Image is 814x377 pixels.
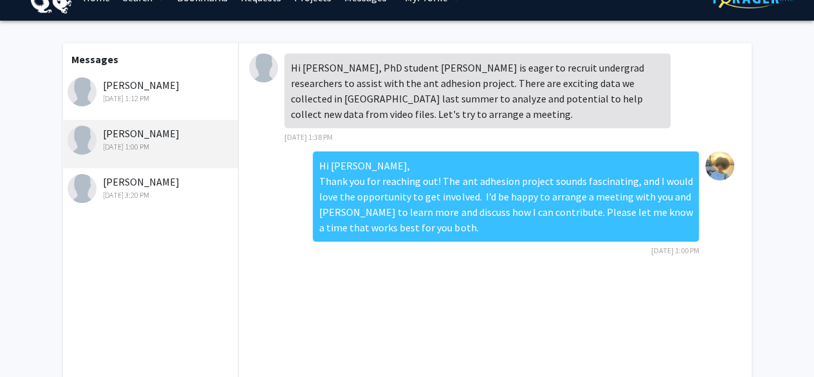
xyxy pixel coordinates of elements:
iframe: Chat [10,319,55,367]
span: [DATE] 1:38 PM [284,132,333,142]
img: Daniel King [68,77,97,106]
img: Sean O'Donnell [68,126,97,155]
div: [DATE] 1:12 PM [68,93,236,104]
div: [DATE] 3:20 PM [68,189,236,201]
b: Messages [71,53,118,66]
img: Sean O'Donnell [249,53,278,82]
div: [PERSON_NAME] [68,77,236,104]
div: [PERSON_NAME] [68,174,236,201]
div: [PERSON_NAME] [68,126,236,153]
img: Michael Bruneau [68,174,97,203]
div: Hi [PERSON_NAME], Thank you for reaching out! The ant adhesion project sounds fascinating, and I ... [313,151,699,242]
div: Hi [PERSON_NAME], PhD student [PERSON_NAME] is eager to recruit undergrad researchers to assist w... [284,53,671,128]
span: [DATE] 1:00 PM [651,246,699,255]
div: [DATE] 1:00 PM [68,141,236,153]
img: Bryan Bueno [705,151,734,180]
